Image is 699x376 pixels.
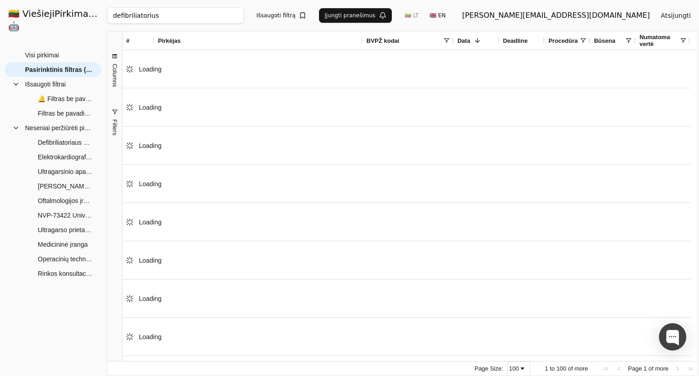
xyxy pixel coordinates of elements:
[462,10,650,21] div: [PERSON_NAME][EMAIL_ADDRESS][DOMAIN_NAME]
[111,64,118,87] span: Columns
[545,365,548,372] span: 1
[38,208,92,222] span: NVP-73422 Universalus echoskopas (Atviras tarptautinis pirkimas)
[628,365,642,372] span: Page
[126,37,129,44] span: #
[687,365,694,372] div: Last Page
[38,165,92,178] span: Ultragarsinio aparto daviklio pirkimas, supaprastintas pirkimas
[38,267,92,280] span: Rinkos konsultacija dėl elektrokardiografų su transportavimo vežimėliu pirkimo
[655,365,669,372] span: more
[25,63,92,76] span: Pasirinktinis filtras (100)
[548,37,577,44] span: Procedūra
[594,37,615,44] span: Būsena
[574,365,588,372] span: more
[139,218,162,226] span: Loading
[639,34,679,47] span: Numatoma vertė
[38,107,92,120] span: Filtras be pavadinimo
[38,194,92,208] span: Oftalmologijos įranga (Fakoemulsifikatorius, Retinografas, Tonometras)
[38,92,92,106] span: 🔔 Filtras be pavadinimo
[91,8,105,19] strong: .AI
[107,7,243,24] input: Greita paieška...
[603,365,610,372] div: First Page
[111,119,118,135] span: Filters
[457,37,470,44] span: Data
[507,361,531,376] div: Page Size
[251,8,312,23] button: Išsaugoti filtrą
[475,365,503,372] div: Page Size:
[38,223,92,237] span: Ultragarso prietaisas su širdies, abdominaliniams ir smulkių dalių tyrimams atlikti reikalingais,...
[674,365,681,372] div: Next Page
[139,295,162,302] span: Loading
[366,37,399,44] span: BVPŽ kodai
[653,7,698,24] button: Atsijungti
[139,104,162,111] span: Loading
[25,77,66,91] span: Išsaugoti filtrai
[648,365,653,372] span: of
[25,121,92,135] span: Neseniai peržiūrėti pirkimai
[38,150,92,164] span: Elektrokardiografas (skelbiama apklausa)
[503,37,527,44] span: Deadline
[319,8,392,23] button: Įjungti pranešimus
[643,365,647,372] span: 1
[139,142,162,149] span: Loading
[38,179,92,193] span: [PERSON_NAME] konsultacija dėl ultragarsinio aparato daviklio pirkimo
[509,365,519,372] div: 100
[38,238,88,251] span: Medicininė įranga
[38,136,92,149] span: Defibriliatoriaus pirkimas
[557,365,567,372] span: 100
[568,365,573,372] span: of
[139,333,162,340] span: Loading
[158,37,181,44] span: Pirkėjas
[424,8,451,23] button: 🇬🇧 EN
[615,365,623,372] div: Previous Page
[550,365,555,372] span: to
[139,180,162,188] span: Loading
[139,257,162,264] span: Loading
[25,48,59,62] span: Visi pirkimai
[139,66,162,73] span: Loading
[38,252,92,266] span: Operacinių techninė įranga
